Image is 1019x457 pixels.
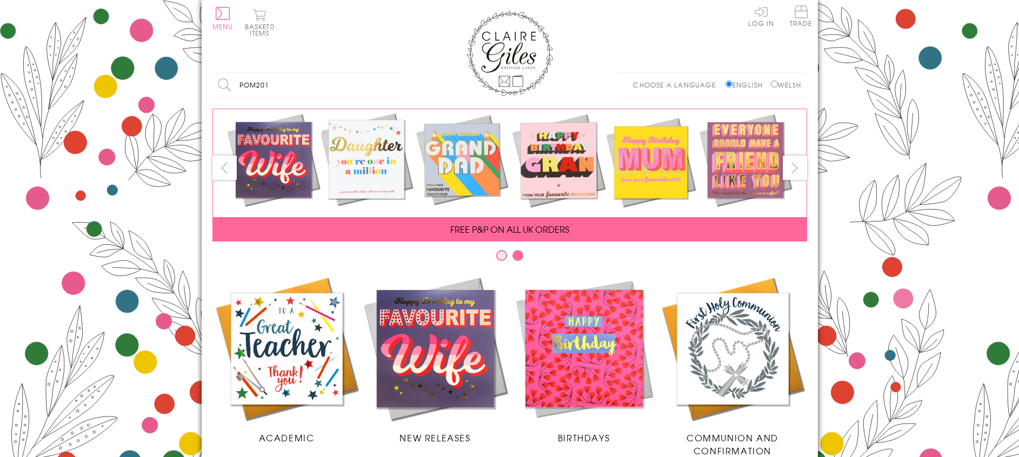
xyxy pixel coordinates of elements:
label: English [725,80,768,90]
a: Log In [748,5,774,26]
span: FREE P&P ON ALL UK ORDERS [450,223,569,236]
a: Trade [790,5,812,29]
div: Carousel Pagination [212,250,807,266]
label: Welsh [771,80,802,90]
img: Claire Giles Greetings Cards [467,11,553,96]
p: Choose a language: [633,80,723,90]
button: prev [212,156,237,180]
span: Communion and Confirmation [687,431,778,457]
a: Birthdays [510,274,658,444]
input: Search all products [212,73,402,97]
button: Carousel Page 1 [496,250,507,261]
input: English [725,80,732,88]
a: New Releases [361,274,510,444]
button: Carousel Page 2 (Current Slide) [512,250,523,261]
a: Academic [212,274,361,444]
span: Menu [212,22,234,31]
input: Search [391,73,402,97]
span: Birthdays [558,431,610,444]
button: next [783,156,807,180]
a: Communion and Confirmation [658,274,807,457]
input: Welsh [771,80,778,88]
span: Academic [259,431,315,444]
span: New Releases [399,431,470,444]
button: Basket0 items [245,9,275,36]
span: 0 items [250,22,275,38]
button: Menu [212,7,234,30]
span: Trade [790,5,812,26]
